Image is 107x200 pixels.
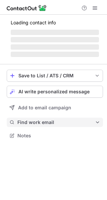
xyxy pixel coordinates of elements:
[11,52,99,57] span: ‌
[11,20,99,25] p: Loading contact info
[11,37,99,42] span: ‌
[7,86,103,98] button: AI write personalized message
[7,70,103,82] button: save-profile-one-click
[17,133,100,139] span: Notes
[17,119,95,125] span: Find work email
[18,89,90,94] span: AI write personalized message
[11,44,99,50] span: ‌
[18,73,91,78] div: Save to List / ATS / CRM
[11,30,99,35] span: ‌
[7,131,103,140] button: Notes
[18,105,71,110] span: Add to email campaign
[7,118,103,127] button: Find work email
[7,102,103,114] button: Add to email campaign
[7,4,47,12] img: ContactOut v5.3.10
